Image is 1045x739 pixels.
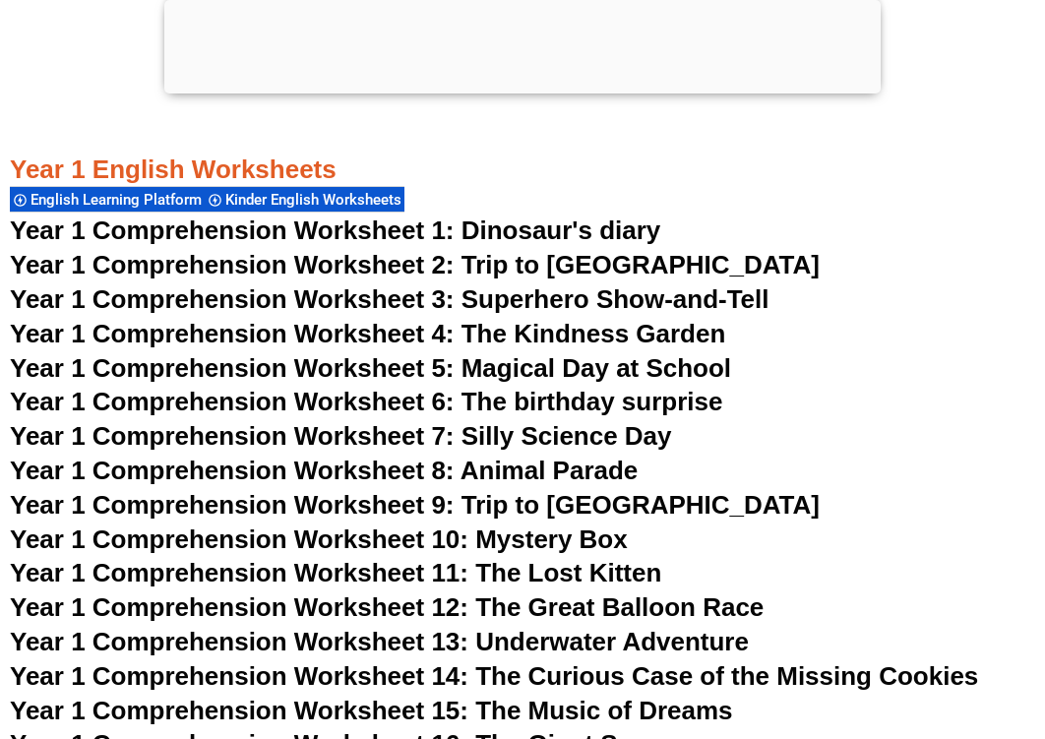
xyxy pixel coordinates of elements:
[10,319,725,348] a: Year 1 Comprehension Worksheet 4: The Kindness Garden
[10,250,820,279] a: Year 1 Comprehension Worksheet 2: Trip to [GEOGRAPHIC_DATA]
[10,421,672,451] a: Year 1 Comprehension Worksheet 7: Silly Science Day
[10,661,978,691] a: Year 1 Comprehension Worksheet 14: The Curious Case of the Missing Cookies
[10,216,660,245] a: Year 1 Comprehension Worksheet 1: Dinosaur's diary
[225,191,407,209] span: Kinder English Worksheets
[10,387,722,416] a: Year 1 Comprehension Worksheet 6: The birthday surprise
[10,490,820,520] a: Year 1 Comprehension Worksheet 9: Trip to [GEOGRAPHIC_DATA]
[10,456,638,485] a: Year 1 Comprehension Worksheet 8: Animal Parade
[10,353,731,383] a: Year 1 Comprehension Worksheet 5: Magical Day at School
[10,696,733,725] a: Year 1 Comprehension Worksheet 15: The Music of Dreams
[10,284,769,314] a: Year 1 Comprehension Worksheet 3: Superhero Show-and-Tell
[10,524,628,554] a: Year 1 Comprehension Worksheet 10: Mystery Box
[10,154,1035,187] h3: Year 1 English Worksheets
[10,592,764,622] a: Year 1 Comprehension Worksheet 12: The Great Balloon Race
[31,191,208,209] span: English Learning Platform
[10,558,661,587] a: Year 1 Comprehension Worksheet 11: The Lost Kitten
[10,186,205,213] div: English Learning Platform
[707,517,1045,739] iframe: Chat Widget
[205,186,404,213] div: Kinder English Worksheets
[10,627,749,656] a: Year 1 Comprehension Worksheet 13: Underwater Adventure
